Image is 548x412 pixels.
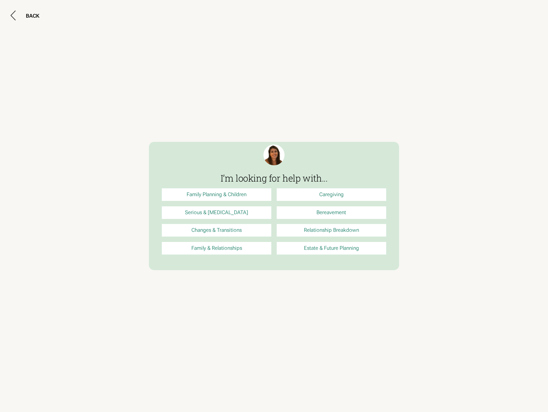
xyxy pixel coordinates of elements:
a: Family Planning & Children [162,188,271,201]
a: Changes & Transitions [162,224,271,237]
button: BACK [11,11,40,22]
a: Caregiving [277,188,386,201]
a: Family & Relationships [162,242,271,255]
a: Serious & [MEDICAL_DATA] [162,206,271,219]
a: Relationship Breakdown [277,224,386,237]
h3: I’m looking for help with... [162,173,386,183]
div: BACK [26,13,39,19]
a: Bereavement [277,206,386,219]
a: Estate & Future Planning [277,242,386,255]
